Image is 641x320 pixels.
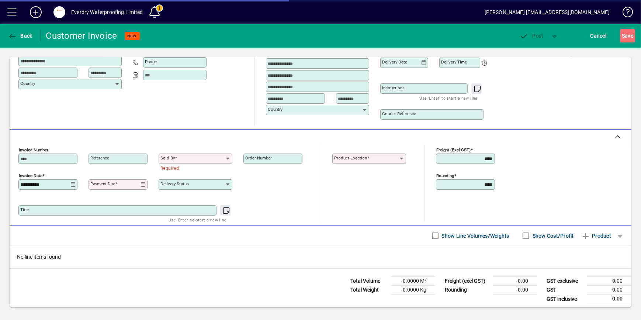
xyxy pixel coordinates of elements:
[436,173,454,178] mat-label: Rounding
[485,6,610,18] div: [PERSON_NAME] [EMAIL_ADDRESS][DOMAIN_NAME]
[516,29,547,42] button: Post
[543,295,587,304] td: GST inclusive
[382,111,416,116] mat-label: Courier Reference
[436,147,471,152] mat-label: Freight (excl GST)
[587,277,631,286] td: 0.00
[441,277,493,286] td: Freight (excl GST)
[24,6,48,19] button: Add
[578,229,615,242] button: Add product line item
[622,33,625,39] span: S
[268,107,283,112] mat-label: Country
[520,33,544,39] span: ost
[493,277,537,286] td: 0.00
[128,34,137,38] span: NEW
[543,286,587,295] td: GST
[391,277,435,286] td: 0.0000 M³
[617,1,632,25] a: Knowledge Base
[441,286,493,295] td: Rounding
[587,295,631,304] td: 0.00
[19,147,48,152] mat-label: Invoice number
[347,286,391,295] td: Total Weight
[440,232,509,240] label: Show Line Volumes/Weights
[169,216,226,224] mat-hint: Use 'Enter' to start a new line
[620,29,635,42] button: Save
[493,286,537,295] td: 0.00
[46,30,117,42] div: Customer Invoice
[10,246,631,268] div: No line items found
[590,30,607,42] span: Cancel
[48,6,71,19] button: Profile
[420,94,478,102] mat-hint: Use 'Enter' to start a new line
[19,173,42,178] mat-label: Invoice date
[533,33,536,39] span: P
[531,232,574,240] label: Show Cost/Profit
[589,29,609,42] button: Cancel
[347,277,391,286] td: Total Volume
[6,29,34,42] button: Back
[160,181,189,186] mat-label: Delivery status
[441,59,467,65] mat-label: Delivery time
[20,81,35,86] mat-label: Country
[71,6,143,18] div: Everdry Waterproofing Limited
[587,286,631,295] td: 0.00
[382,59,407,65] mat-label: Delivery date
[90,181,115,186] mat-label: Payment due
[160,164,226,172] mat-error: Required
[160,155,175,161] mat-label: Sold by
[391,286,435,295] td: 0.0000 Kg
[581,230,611,242] span: Product
[8,33,32,39] span: Back
[543,277,587,286] td: GST exclusive
[90,155,109,161] mat-label: Reference
[145,59,157,64] mat-label: Phone
[622,30,633,42] span: ave
[20,207,29,212] mat-label: Title
[382,85,405,90] mat-label: Instructions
